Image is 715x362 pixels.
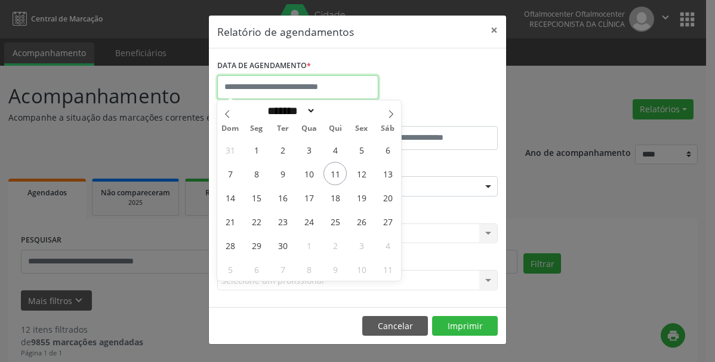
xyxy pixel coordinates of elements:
[271,186,294,209] span: Setembro 16, 2025
[323,257,347,281] span: Outubro 9, 2025
[218,234,242,257] span: Setembro 28, 2025
[297,234,320,257] span: Outubro 1, 2025
[297,210,320,233] span: Setembro 24, 2025
[245,257,268,281] span: Outubro 6, 2025
[360,108,498,126] label: ATÉ
[350,257,373,281] span: Outubro 10, 2025
[482,16,506,45] button: Close
[350,234,373,257] span: Outubro 3, 2025
[296,125,322,133] span: Qua
[245,186,268,209] span: Setembro 15, 2025
[270,125,296,133] span: Ter
[245,162,268,185] span: Setembro 8, 2025
[263,105,316,117] select: Month
[218,138,242,161] span: Agosto 31, 2025
[376,138,399,161] span: Setembro 6, 2025
[376,234,399,257] span: Outubro 4, 2025
[271,162,294,185] span: Setembro 9, 2025
[350,186,373,209] span: Setembro 19, 2025
[350,210,373,233] span: Setembro 26, 2025
[271,257,294,281] span: Outubro 7, 2025
[376,186,399,209] span: Setembro 20, 2025
[376,257,399,281] span: Outubro 11, 2025
[376,162,399,185] span: Setembro 13, 2025
[297,138,320,161] span: Setembro 3, 2025
[316,105,355,117] input: Year
[322,125,349,133] span: Qui
[218,162,242,185] span: Setembro 7, 2025
[218,186,242,209] span: Setembro 14, 2025
[217,57,311,75] label: DATA DE AGENDAMENTO
[323,186,347,209] span: Setembro 18, 2025
[217,125,244,133] span: Dom
[218,210,242,233] span: Setembro 21, 2025
[297,257,320,281] span: Outubro 8, 2025
[375,125,401,133] span: Sáb
[323,162,347,185] span: Setembro 11, 2025
[323,234,347,257] span: Outubro 2, 2025
[323,138,347,161] span: Setembro 4, 2025
[217,24,354,39] h5: Relatório de agendamentos
[218,257,242,281] span: Outubro 5, 2025
[271,234,294,257] span: Setembro 30, 2025
[297,162,320,185] span: Setembro 10, 2025
[245,138,268,161] span: Setembro 1, 2025
[323,210,347,233] span: Setembro 25, 2025
[350,162,373,185] span: Setembro 12, 2025
[271,210,294,233] span: Setembro 23, 2025
[362,316,428,336] button: Cancelar
[432,316,498,336] button: Imprimir
[244,125,270,133] span: Seg
[245,234,268,257] span: Setembro 29, 2025
[271,138,294,161] span: Setembro 2, 2025
[297,186,320,209] span: Setembro 17, 2025
[349,125,375,133] span: Sex
[245,210,268,233] span: Setembro 22, 2025
[350,138,373,161] span: Setembro 5, 2025
[376,210,399,233] span: Setembro 27, 2025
